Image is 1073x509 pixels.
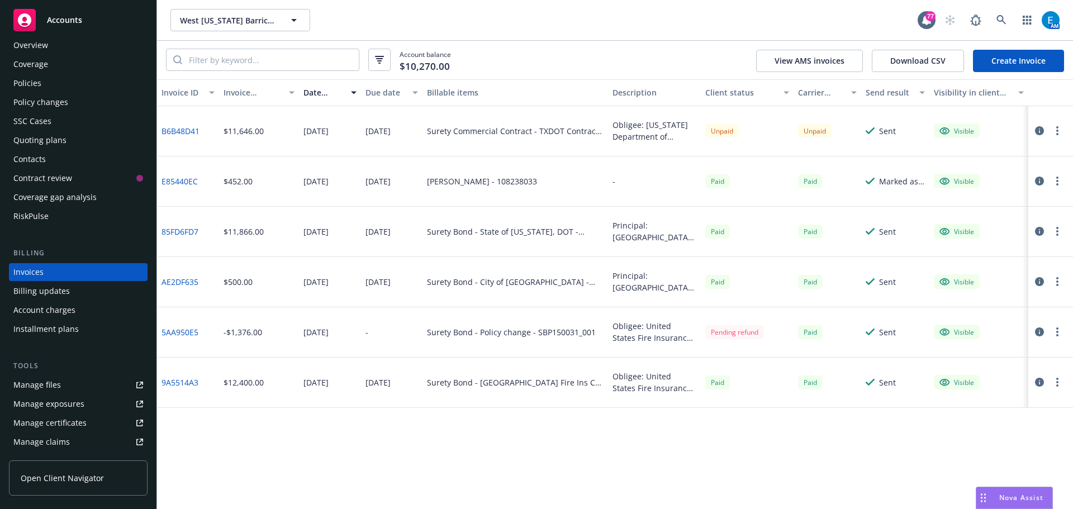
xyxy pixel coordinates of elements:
div: Principal: [GEOGRAPHIC_DATA][US_STATE] Barricades, LLC dba Barricades Unlimited Obligee: City of ... [613,270,696,293]
a: Start snowing [939,9,961,31]
button: Carrier status [794,79,862,106]
div: Paid [705,375,730,389]
div: Manage exposures [13,395,84,413]
div: Invoice amount [224,87,283,98]
button: Invoice ID [157,79,219,106]
button: Date issued [299,79,361,106]
a: Quoting plans [9,131,148,149]
div: Date issued [303,87,344,98]
div: Obligee: United States Fire Insurance Company Bond Amount: $1,580,000.00 Premium & Deductible Bon... [613,370,696,394]
button: Billable items [422,79,608,106]
span: West [US_STATE] Barricades, LLC [180,15,277,26]
div: [DATE] [303,377,329,388]
div: Billing [9,248,148,259]
div: [DATE] [365,377,391,388]
div: $12,400.00 [224,377,264,388]
div: Manage files [13,376,61,394]
a: Create Invoice [973,50,1064,72]
div: $11,646.00 [224,125,264,137]
div: Billing updates [13,282,70,300]
a: Manage exposures [9,395,148,413]
span: Paid [798,275,823,289]
div: Send result [866,87,913,98]
div: Obligee: [US_STATE] Department of Transportation Contract/Bond Amount: $388,185.00 Control Number... [613,119,696,142]
div: Obligee: United States Fire Insurance Company Bond Amount: $1,580,000.00 Premium & Deductible Bon... [613,320,696,344]
a: Search [990,9,1013,31]
a: Manage files [9,376,148,394]
a: 9A5514A3 [162,377,198,388]
div: Visible [939,226,974,236]
div: Tools [9,360,148,372]
a: Accounts [9,4,148,36]
div: [DATE] [303,276,329,288]
button: Client status [701,79,794,106]
div: Unpaid [798,124,832,138]
div: Paid [798,325,823,339]
div: Sent [879,226,896,237]
div: Coverage [13,55,48,73]
div: [DATE] [365,226,391,237]
div: Paid [705,225,730,239]
span: Open Client Navigator [21,472,104,484]
div: Invoice ID [162,87,202,98]
span: Accounts [47,16,82,25]
a: Policies [9,74,148,92]
a: Billing updates [9,282,148,300]
div: Client status [705,87,777,98]
div: [DATE] [365,125,391,137]
button: Invoice amount [219,79,300,106]
div: Marked as sent [879,175,925,187]
div: 77 [925,11,936,21]
a: Contacts [9,150,148,168]
div: Billable items [427,87,604,98]
div: Paid [705,275,730,289]
div: Contacts [13,150,46,168]
a: Contract review [9,169,148,187]
a: Manage claims [9,433,148,451]
a: Coverage gap analysis [9,188,148,206]
div: SSC Cases [13,112,51,130]
div: [DATE] [365,175,391,187]
div: Quoting plans [13,131,67,149]
div: Unpaid [705,124,739,138]
div: - [365,326,368,338]
button: Description [608,79,701,106]
div: Surety Bond - State of [US_STATE], DOT - GSI6900005 [427,226,604,237]
button: Nova Assist [976,487,1053,509]
span: Nova Assist [999,493,1043,502]
a: RiskPulse [9,207,148,225]
span: Paid [798,225,823,239]
div: Manage claims [13,433,70,451]
div: Surety Bond - City of [GEOGRAPHIC_DATA] - [GEOGRAPHIC_DATA] City of [GEOGRAPHIC_DATA] and Constru... [427,276,604,288]
div: RiskPulse [13,207,49,225]
div: Surety Commercial Contract - TXDOT Contract #07250401 - SBP150031_004 [427,125,604,137]
div: Contract review [13,169,72,187]
button: View AMS invoices [756,50,863,72]
div: $452.00 [224,175,253,187]
div: $11,866.00 [224,226,264,237]
div: Paid [705,174,730,188]
img: photo [1042,11,1060,29]
div: Coverage gap analysis [13,188,97,206]
a: Switch app [1016,9,1038,31]
div: Visible [939,176,974,186]
a: SSC Cases [9,112,148,130]
div: $500.00 [224,276,253,288]
a: B6B48D41 [162,125,200,137]
button: Send result [861,79,929,106]
div: [DATE] [303,326,329,338]
span: $10,270.00 [400,59,450,74]
a: E85440EC [162,175,198,187]
div: - [613,175,615,187]
div: -$1,376.00 [224,326,262,338]
div: Surety Bond - [GEOGRAPHIC_DATA] Fire Ins Co - Ded Bond - SBP150031_001 [427,377,604,388]
a: 85FD6FD7 [162,226,198,237]
span: Paid [798,174,823,188]
button: Due date [361,79,423,106]
div: Visibility in client dash [934,87,1012,98]
div: [DATE] [303,226,329,237]
a: Manage certificates [9,414,148,432]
